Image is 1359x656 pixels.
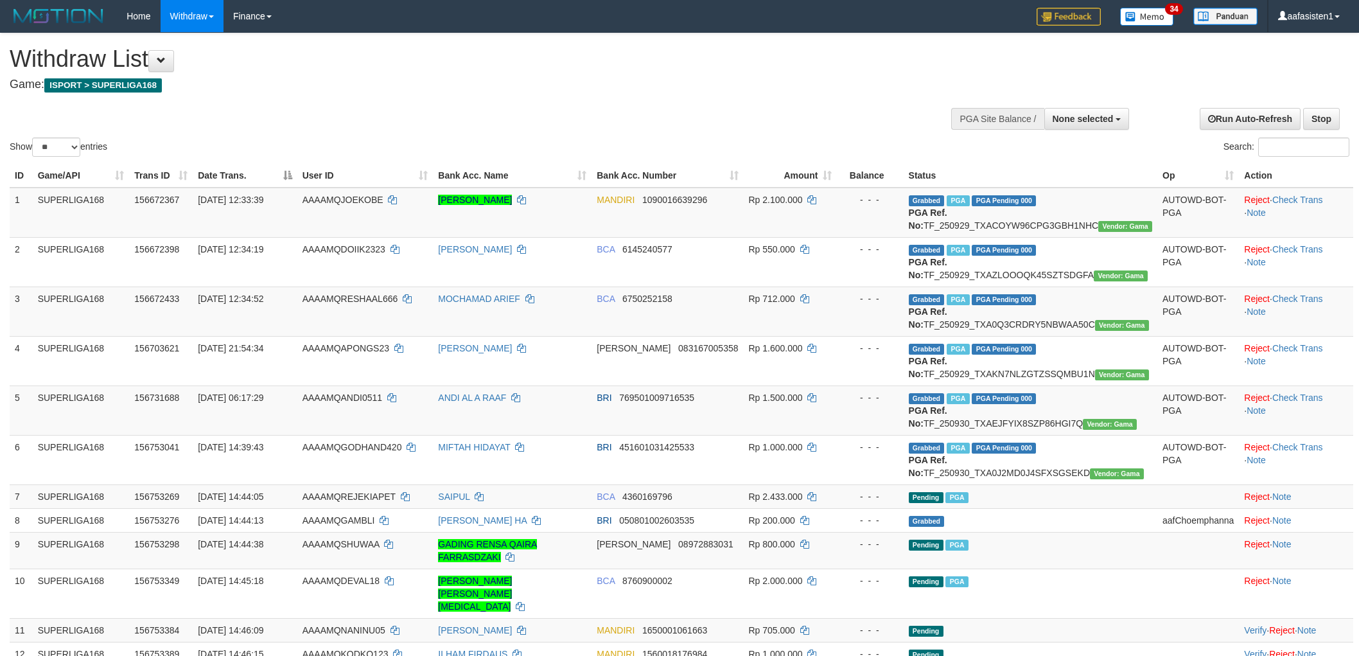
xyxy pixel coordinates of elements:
[597,442,611,452] span: BRI
[198,625,263,635] span: [DATE] 14:46:09
[749,539,795,549] span: Rp 800.000
[1157,287,1239,336] td: AUTOWD-BOT-PGA
[749,515,795,526] span: Rp 200.000
[1095,320,1149,331] span: Vendor URL: https://trx31.1velocity.biz
[1095,369,1149,380] span: Vendor URL: https://trx31.1velocity.biz
[972,393,1036,404] span: PGA Pending
[438,442,510,452] a: MIFTAH HIDAYAT
[945,540,968,551] span: Marked by aafsoumeymey
[909,257,947,280] b: PGA Ref. No:
[1244,442,1270,452] a: Reject
[1272,343,1323,353] a: Check Trans
[10,386,33,435] td: 5
[1239,164,1353,188] th: Action
[909,540,943,551] span: Pending
[198,442,263,452] span: [DATE] 14:39:43
[749,244,795,254] span: Rp 550.000
[198,393,263,403] span: [DATE] 06:17:29
[302,195,383,205] span: AAAAMQJOEKOBE
[1239,237,1353,287] td: · ·
[134,625,179,635] span: 156753384
[945,492,968,503] span: Marked by aafsoycanthlai
[438,343,512,353] a: [PERSON_NAME]
[642,195,707,205] span: Copy 1090016639296 to clipboard
[842,441,898,454] div: - - -
[842,342,898,355] div: - - -
[909,516,945,527] span: Grabbed
[1244,195,1270,205] a: Reject
[1094,270,1148,281] span: Vendor URL: https://trx31.1velocity.biz
[1090,468,1144,479] span: Vendor URL: https://trx31.1velocity.biz
[33,435,130,484] td: SUPERLIGA168
[193,164,297,188] th: Date Trans.: activate to sort column descending
[134,442,179,452] span: 156753041
[749,393,803,403] span: Rp 1.500.000
[597,515,611,526] span: BRI
[837,164,903,188] th: Balance
[1037,8,1101,26] img: Feedback.jpg
[438,576,512,612] a: [PERSON_NAME] [PERSON_NAME][MEDICAL_DATA]
[1239,287,1353,336] td: · ·
[1303,108,1340,130] a: Stop
[438,539,537,562] a: GADING RENSA QAIRA FARRASDZAKI
[1244,393,1270,403] a: Reject
[1272,195,1323,205] a: Check Trans
[619,515,694,526] span: Copy 050801002603535 to clipboard
[198,294,263,304] span: [DATE] 12:34:52
[33,569,130,618] td: SUPERLIGA168
[1244,294,1270,304] a: Reject
[1247,208,1266,218] a: Note
[1223,137,1349,157] label: Search:
[1157,188,1239,238] td: AUTOWD-BOT-PGA
[597,576,615,586] span: BCA
[134,576,179,586] span: 156753349
[749,492,803,502] span: Rp 2.433.000
[1157,336,1239,386] td: AUTOWD-BOT-PGA
[438,294,520,304] a: MOCHAMAD ARIEF
[33,188,130,238] td: SUPERLIGA168
[1247,257,1266,267] a: Note
[302,492,396,502] span: AAAAMQREJEKIAPET
[302,515,375,526] span: AAAAMQGAMBLI
[438,195,512,205] a: [PERSON_NAME]
[134,492,179,502] span: 156753269
[302,294,398,304] span: AAAAMQRESHAAL666
[904,164,1157,188] th: Status
[33,618,130,642] td: SUPERLIGA168
[33,484,130,508] td: SUPERLIGA168
[744,164,837,188] th: Amount: activate to sort column ascending
[1239,386,1353,435] td: · ·
[1157,508,1239,532] td: aafChoemphanna
[134,195,179,205] span: 156672367
[1239,188,1353,238] td: · ·
[10,237,33,287] td: 2
[597,625,635,635] span: MANDIRI
[1157,386,1239,435] td: AUTOWD-BOT-PGA
[597,343,671,353] span: [PERSON_NAME]
[945,576,968,587] span: Marked by aafsoycanthlai
[909,356,947,379] b: PGA Ref. No:
[198,515,263,526] span: [DATE] 14:44:13
[947,443,969,454] span: Marked by aafsengchandara
[1247,306,1266,317] a: Note
[1120,8,1174,26] img: Button%20Memo.svg
[1244,244,1270,254] a: Reject
[10,508,33,532] td: 8
[198,492,263,502] span: [DATE] 14:44:05
[947,294,969,305] span: Marked by aafsoycanthlai
[749,625,795,635] span: Rp 705.000
[909,405,947,429] b: PGA Ref. No:
[1244,492,1270,502] a: Reject
[1272,515,1292,526] a: Note
[10,484,33,508] td: 7
[1244,515,1270,526] a: Reject
[597,244,615,254] span: BCA
[909,626,943,637] span: Pending
[302,393,383,403] span: AAAAMQANDI0511
[1272,244,1323,254] a: Check Trans
[597,539,671,549] span: [PERSON_NAME]
[909,576,943,587] span: Pending
[842,574,898,587] div: - - -
[972,344,1036,355] span: PGA Pending
[909,294,945,305] span: Grabbed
